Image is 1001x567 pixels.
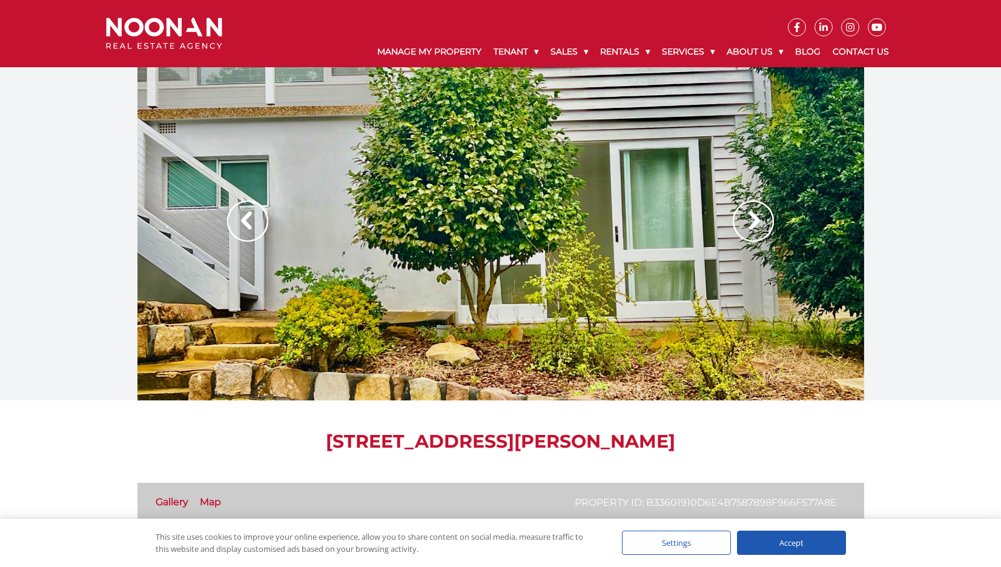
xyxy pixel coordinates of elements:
[544,36,594,67] a: Sales
[487,36,544,67] a: Tenant
[156,531,598,555] div: This site uses cookies to improve your online experience, allow you to share content on social me...
[737,531,846,555] div: Accept
[575,495,837,510] p: Property ID: b33601910d6e4b7587898f966f577a8e
[371,36,487,67] a: Manage My Property
[827,36,895,67] a: Contact Us
[622,531,731,555] div: Settings
[656,36,721,67] a: Services
[137,431,864,453] h1: [STREET_ADDRESS][PERSON_NAME]
[200,496,221,508] a: Map
[789,36,827,67] a: Blog
[227,201,268,242] img: Arrow slider
[733,201,774,242] img: Arrow slider
[721,36,789,67] a: About Us
[156,496,188,508] a: Gallery
[106,18,222,50] img: Noonan Real Estate Agency
[594,36,656,67] a: Rentals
